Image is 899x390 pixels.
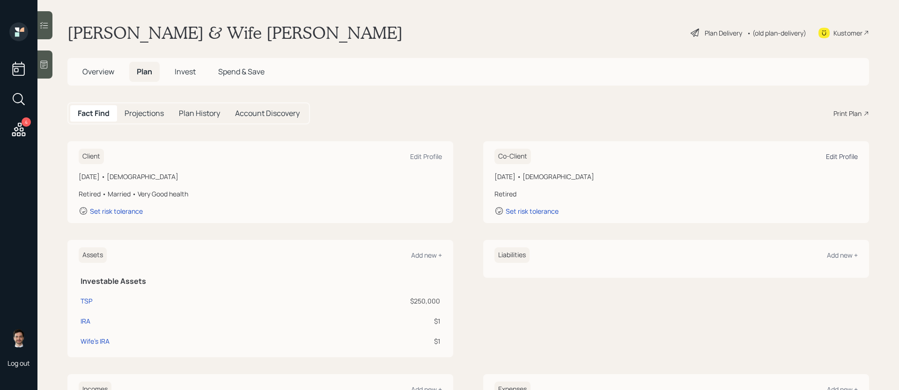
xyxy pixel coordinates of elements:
div: Add new + [827,251,858,260]
div: Retired • Married • Very Good health [79,189,442,199]
span: Spend & Save [218,66,265,77]
h6: Co-Client [494,149,531,164]
div: Set risk tolerance [90,207,143,216]
span: Invest [175,66,196,77]
div: TSP [81,296,92,306]
h5: Account Discovery [235,109,300,118]
h6: Liabilities [494,247,530,263]
div: Add new + [411,251,442,260]
div: $250,000 [260,296,441,306]
h6: Assets [79,247,107,263]
h5: Fact Find [78,109,110,118]
div: Set risk tolerance [506,207,559,216]
div: Edit Profile [826,152,858,161]
div: Log out [7,359,30,368]
div: • (old plan-delivery) [747,28,806,38]
img: jonah-coleman-headshot.png [9,329,28,347]
div: $1 [260,336,441,346]
div: Print Plan [833,108,862,118]
div: Plan Delivery [705,28,742,38]
h5: Plan History [179,109,220,118]
div: Retired [494,189,858,199]
span: Plan [137,66,152,77]
div: IRA [81,316,90,326]
div: 4 [22,117,31,127]
div: Edit Profile [410,152,442,161]
div: Wife's IRA [81,336,110,346]
h1: [PERSON_NAME] & Wife [PERSON_NAME] [67,22,403,43]
div: [DATE] • [DEMOGRAPHIC_DATA] [494,172,858,181]
div: Kustomer [833,28,862,38]
h5: Investable Assets [81,277,440,286]
h5: Projections [125,109,164,118]
div: [DATE] • [DEMOGRAPHIC_DATA] [79,172,442,181]
h6: Client [79,149,104,164]
span: Overview [82,66,114,77]
div: $1 [260,316,441,326]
